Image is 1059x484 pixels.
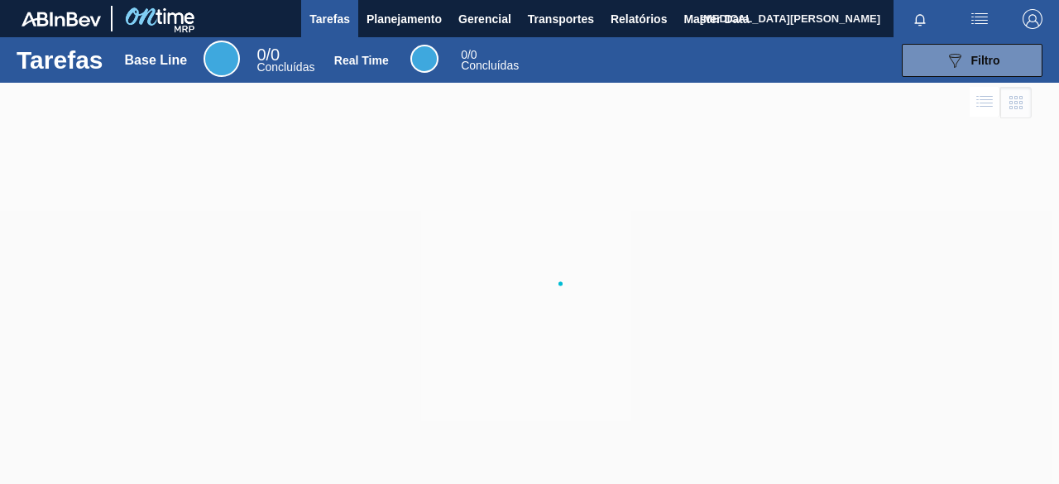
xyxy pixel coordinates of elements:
[461,48,477,61] span: / 0
[683,9,749,29] span: Master Data
[971,54,1000,67] span: Filtro
[256,46,266,64] span: 0
[528,9,594,29] span: Transportes
[410,45,438,73] div: Real Time
[611,9,667,29] span: Relatórios
[461,48,467,61] span: 0
[894,7,946,31] button: Notificações
[1023,9,1042,29] img: Logout
[334,54,389,67] div: Real Time
[461,50,519,71] div: Real Time
[458,9,511,29] span: Gerencial
[256,48,314,73] div: Base Line
[902,44,1042,77] button: Filtro
[309,9,350,29] span: Tarefas
[461,59,519,72] span: Concluídas
[970,9,990,29] img: userActions
[256,46,280,64] span: / 0
[22,12,101,26] img: TNhmsLtSVTkK8tSr43FrP2fwEKptu5GPRR3wAAAABJRU5ErkJggg==
[204,41,240,77] div: Base Line
[17,50,103,69] h1: Tarefas
[125,53,188,68] div: Base Line
[367,9,442,29] span: Planejamento
[256,60,314,74] span: Concluídas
